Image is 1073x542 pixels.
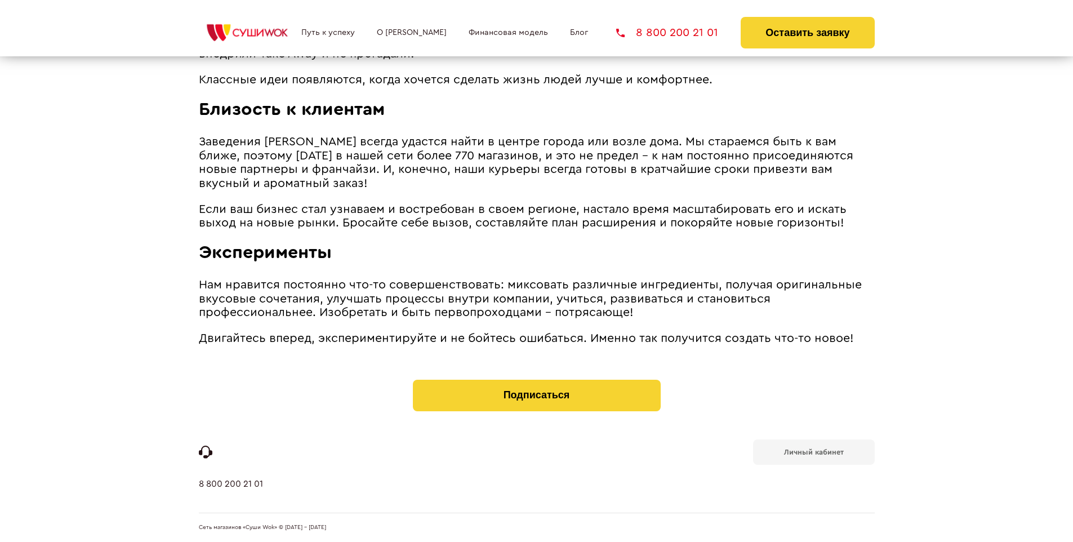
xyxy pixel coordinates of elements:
span: Заведения [PERSON_NAME] всегда удастся найти в центре города или возле дома. Мы стараемся быть к ... [199,136,853,189]
span: 8 800 200 21 01 [636,27,718,38]
a: Путь к успеху [301,28,355,37]
button: Оставить заявку [741,17,874,48]
a: Блог [570,28,588,37]
span: Двигайтесь вперед, экспериментируйте и не бойтесь ошибаться. Именно так получится создать что-то ... [199,332,854,344]
span: Сеть магазинов «Суши Wok» © [DATE] - [DATE] [199,525,326,531]
span: Классные идеи появляются, когда хочется сделать жизнь людей лучше и комфортнее. [199,74,713,86]
a: 8 800 200 21 01 [616,27,718,38]
span: Нам нравится постоянно что-то совершенствовать: миксовать различные ингредиенты, получая оригинал... [199,279,862,318]
a: О [PERSON_NAME] [377,28,447,37]
a: Финансовая модель [469,28,548,37]
b: Личный кабинет [784,448,844,456]
span: Если ваш бизнес стал узнаваем и востребован в своем регионе, настало время масштабировать его и и... [199,203,847,229]
a: Личный кабинет [753,439,875,465]
button: Подписаться [413,380,661,411]
a: 8 800 200 21 01 [199,479,263,513]
span: Близость к клиентам [199,100,385,118]
span: Эксперименты [199,243,332,261]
